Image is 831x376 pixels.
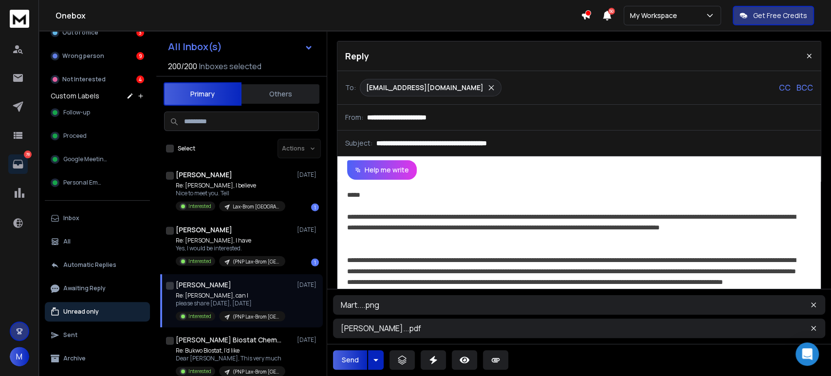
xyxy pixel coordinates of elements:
p: Interested [188,258,211,265]
button: Others [241,83,319,105]
button: Follow-up [45,103,150,122]
p: Archive [63,355,86,362]
p: Interested [188,368,211,375]
span: Proceed [63,132,87,140]
button: Not Interested4 [45,70,150,89]
span: 50 [608,8,615,15]
h3: [PERSON_NAME]...pdf [341,322,698,334]
span: Google Meeting [63,155,107,163]
p: CC [779,82,791,94]
div: 4 [136,75,144,83]
button: Primary [164,82,241,106]
p: Nice to meet you. Tell [176,189,285,197]
p: Out of office [62,29,98,37]
p: Interested [188,313,211,320]
h1: [PERSON_NAME] Biostat Chemutai [176,335,283,345]
a: 78 [8,154,28,174]
p: Interested [188,203,211,210]
button: Send [333,350,367,370]
span: Personal Email [63,179,105,187]
button: Help me write [347,160,417,180]
button: Proceed [45,126,150,146]
label: Select [178,145,195,152]
img: logo [10,10,29,28]
button: Inbox [45,208,150,228]
p: Lax-Brom [GEOGRAPHIC_DATA] [233,203,279,210]
p: Not Interested [62,75,106,83]
p: From: [345,113,363,122]
button: M [10,347,29,366]
p: Yes, I would be interested. [176,244,285,252]
button: Unread only [45,302,150,321]
p: [DATE] [297,336,319,344]
p: Re: [PERSON_NAME], I believe [176,182,285,189]
p: Re: [PERSON_NAME], can I [176,292,285,300]
p: Unread only [63,308,99,316]
p: [EMAIL_ADDRESS][DOMAIN_NAME] [366,83,483,93]
div: 1 [311,259,319,266]
div: 3 [136,29,144,37]
p: 78 [24,150,32,158]
p: Sent [63,331,77,339]
h3: Custom Labels [51,91,99,101]
p: Wrong person [62,52,104,60]
button: Google Meeting [45,150,150,169]
div: Open Intercom Messenger [795,342,819,366]
div: 1 [311,204,319,211]
h3: Mart....png [341,299,698,311]
p: [DATE] [297,171,319,179]
p: Re: Bukwo Biostat, I’d like [176,347,285,355]
button: Awaiting Reply [45,279,150,298]
p: please share [DATE], [DATE] [176,300,285,307]
p: [DATE] [297,226,319,234]
p: (PNP Lax-Brom [GEOGRAPHIC_DATA]) [233,313,279,320]
button: Out of office3 [45,23,150,42]
p: (PNP Lax-Brom [GEOGRAPHIC_DATA]) [233,258,279,265]
button: All Inbox(s) [160,37,321,56]
p: Awaiting Reply [63,284,106,292]
button: Archive [45,349,150,368]
p: (PNP Lax-Brom [GEOGRAPHIC_DATA]) [233,368,279,376]
p: [DATE] [297,281,319,289]
button: Personal Email [45,173,150,192]
h1: [PERSON_NAME] [176,170,232,180]
button: Wrong person9 [45,46,150,66]
p: Get Free Credits [753,11,807,20]
button: Sent [45,325,150,345]
p: Inbox [63,214,79,222]
button: All [45,232,150,251]
h1: [PERSON_NAME] [176,280,231,290]
h1: All Inbox(s) [168,42,222,52]
div: 9 [136,52,144,60]
p: BCC [796,82,813,94]
p: Re: [PERSON_NAME], I have [176,237,285,244]
p: To: [345,83,356,93]
button: Get Free Credits [733,6,814,25]
p: All [63,238,71,245]
button: Automatic Replies [45,255,150,275]
p: My Workspace [630,11,681,20]
h3: Inboxes selected [199,60,261,72]
p: Subject: [345,138,372,148]
h1: Onebox [55,10,581,21]
p: Dear [PERSON_NAME], This very much [176,355,285,362]
h1: [PERSON_NAME] [176,225,232,235]
p: Reply [345,49,369,63]
span: Follow-up [63,109,90,116]
span: 200 / 200 [168,60,197,72]
p: Automatic Replies [63,261,116,269]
